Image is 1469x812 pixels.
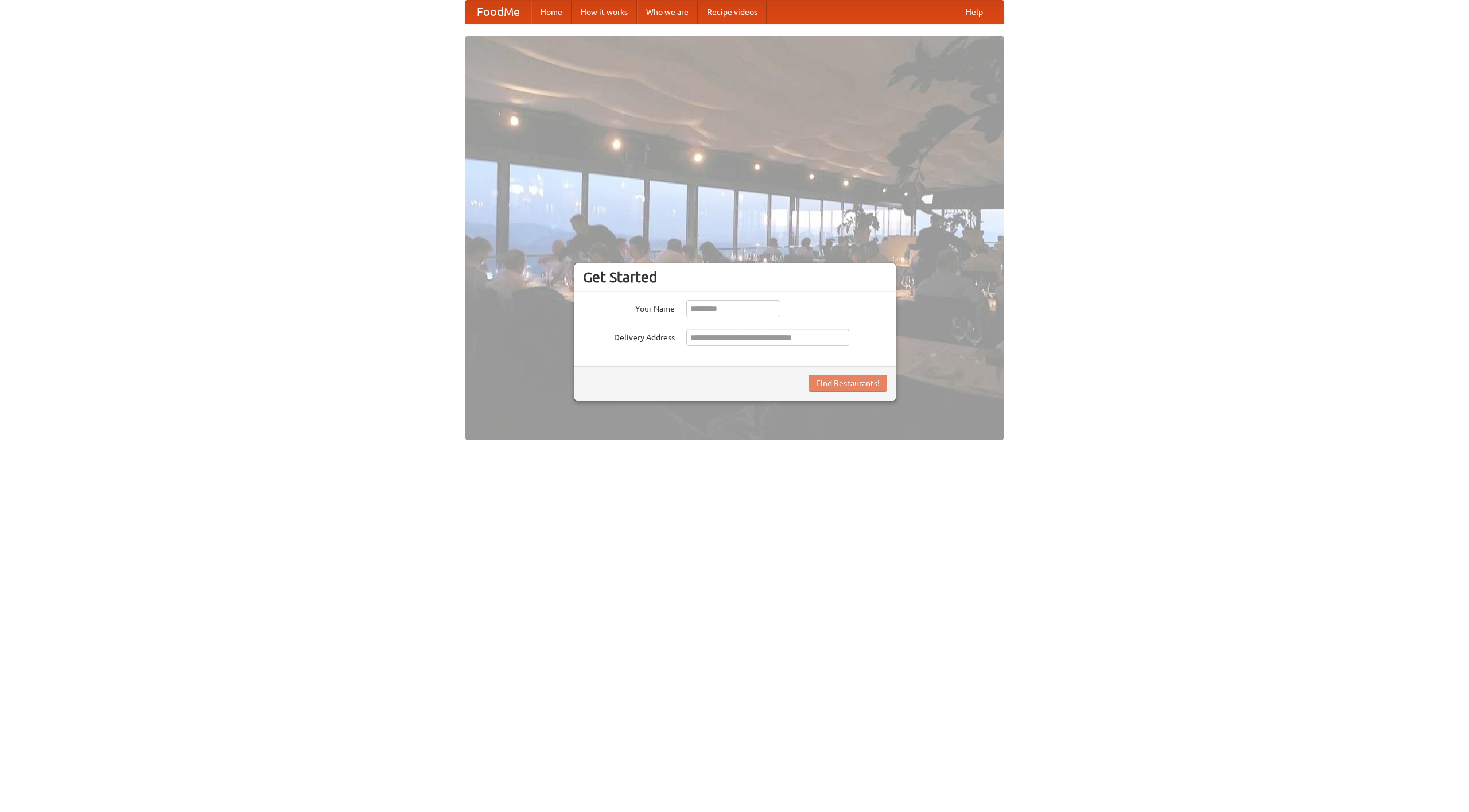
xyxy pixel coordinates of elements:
a: Recipe videos [698,1,767,24]
a: Who we are [637,1,698,24]
a: Home [531,1,572,24]
label: Delivery Address [583,329,675,343]
label: Your Name [583,300,675,314]
a: How it works [572,1,637,24]
a: Help [957,1,992,24]
button: Find Restaurants! [809,375,887,392]
a: FoodMe [465,1,531,24]
h3: Get Started [583,269,887,286]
